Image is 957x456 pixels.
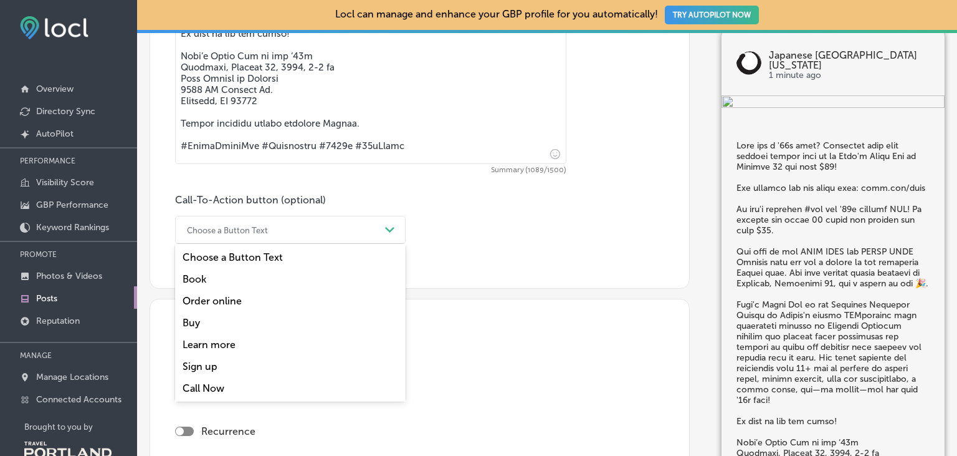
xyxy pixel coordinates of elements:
[175,246,406,268] div: Choose a Button Text
[36,200,108,210] p: GBP Performance
[175,167,566,174] span: Summary (1089/1500)
[175,334,406,356] div: Learn more
[175,290,406,312] div: Order online
[36,106,95,117] p: Directory Sync
[36,293,57,304] p: Posts
[20,16,88,39] img: fda3e92497d09a02dc62c9cd864e3231.png
[36,271,102,281] p: Photos & Videos
[545,146,560,162] span: Insert emoji
[175,377,406,399] div: Call Now
[175,334,664,352] h3: Publishing options
[175,194,326,206] label: Call-To-Action button (optional)
[721,95,945,110] img: 3f609700-5359-417b-8fe6-5783198d857f
[36,84,74,94] p: Overview
[769,51,930,70] p: Japanese [GEOGRAPHIC_DATA][US_STATE]
[665,6,759,24] button: TRY AUTOPILOT NOW
[175,312,406,334] div: Buy
[36,177,94,188] p: Visibility Score
[36,394,121,405] p: Connected Accounts
[36,316,80,326] p: Reputation
[36,372,108,382] p: Manage Locations
[736,51,761,75] img: logo
[187,225,268,235] div: Choose a Button Text
[201,425,255,437] label: Recurrence
[36,129,74,139] p: AutoPilot
[175,268,406,290] div: Book
[175,356,406,377] div: Sign up
[769,70,930,80] p: 1 minute ago
[36,222,109,233] p: Keyword Rankings
[24,422,137,432] p: Brought to you by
